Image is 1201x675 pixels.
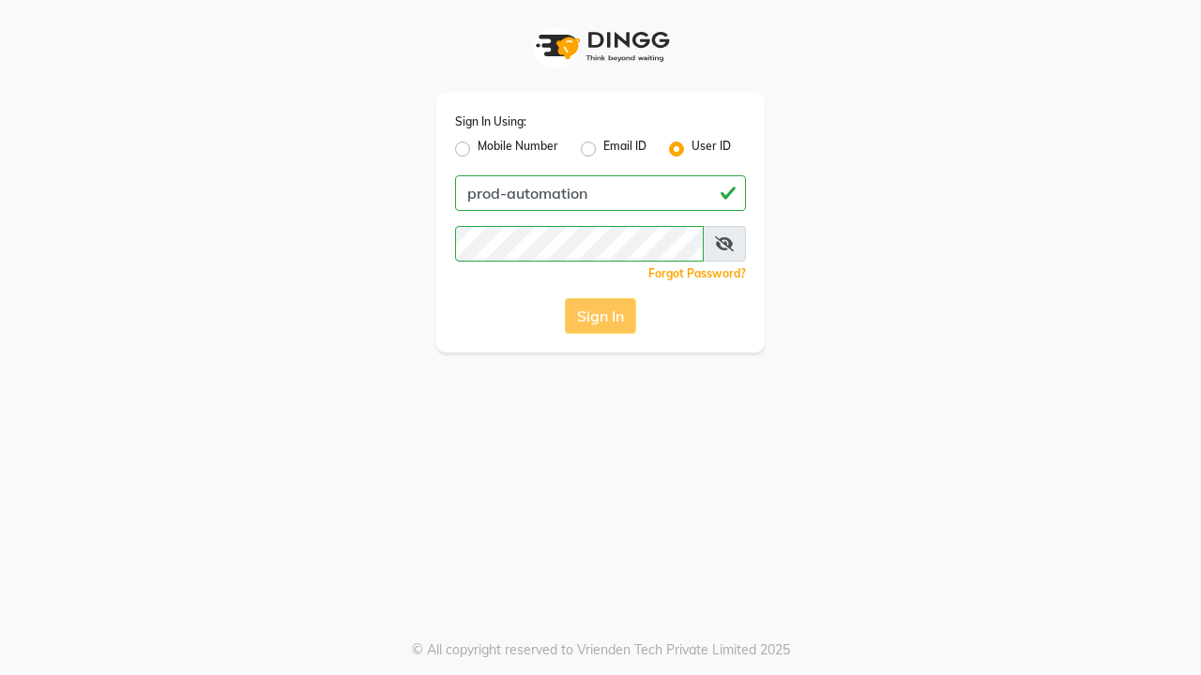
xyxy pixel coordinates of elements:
[525,19,676,74] img: logo1.svg
[455,175,746,211] input: Username
[603,138,646,160] label: Email ID
[478,138,558,160] label: Mobile Number
[455,113,526,130] label: Sign In Using:
[455,226,704,262] input: Username
[692,138,731,160] label: User ID
[648,266,746,280] a: Forgot Password?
